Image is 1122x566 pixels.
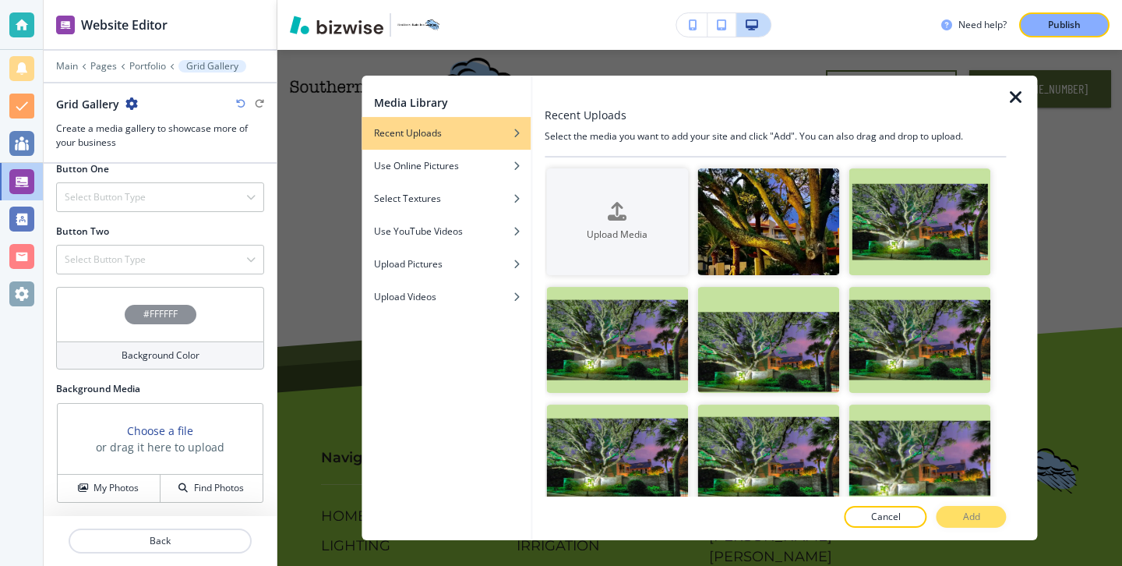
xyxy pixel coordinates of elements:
[56,162,109,176] h2: Button One
[122,348,199,363] h4: Background Color
[56,16,75,34] img: editor icon
[958,18,1007,32] h3: Need help?
[143,307,178,321] h4: #FFFFFF
[374,159,459,173] h4: Use Online Pictures
[362,182,531,215] button: Select Textures
[56,96,119,112] h2: Grid Gallery
[90,61,117,72] button: Pages
[374,192,441,206] h4: Select Textures
[56,225,109,239] h2: Button Two
[65,190,146,204] h4: Select Button Type
[374,126,442,140] h4: Recent Uploads
[69,529,252,554] button: Back
[93,481,139,495] h4: My Photos
[362,281,531,313] button: Upload Videos
[81,16,168,34] h2: Website Editor
[58,475,161,502] button: My Photos
[1019,12,1110,37] button: Publish
[290,16,383,34] img: Bizwise Logo
[374,225,463,239] h4: Use YouTube Videos
[56,402,264,504] div: Choose a fileor drag it here to uploadMy PhotosFind Photos
[362,117,531,150] button: Recent Uploads
[194,481,244,495] h4: Find Photos
[56,287,264,370] button: #FFFFFFBackground Color
[96,439,224,455] h3: or drag it here to upload
[374,94,448,111] h2: Media Library
[362,150,531,182] button: Use Online Pictures
[545,129,1006,143] h4: Select the media you want to add your site and click "Add". You can also drag and drop to upload.
[546,228,688,242] h4: Upload Media
[56,382,264,396] h2: Background Media
[70,534,250,548] p: Back
[129,61,166,72] button: Portfolio
[186,61,238,72] p: Grid Gallery
[374,257,443,271] h4: Upload Pictures
[871,510,901,524] p: Cancel
[546,168,688,275] button: Upload Media
[845,506,927,528] button: Cancel
[1048,18,1081,32] p: Publish
[362,215,531,248] button: Use YouTube Videos
[127,423,193,439] button: Choose a file
[161,475,263,502] button: Find Photos
[178,60,246,73] button: Grid Gallery
[374,290,436,304] h4: Upload Videos
[56,61,78,72] button: Main
[397,19,439,30] img: Your Logo
[545,107,626,123] h3: Recent Uploads
[362,248,531,281] button: Upload Pictures
[65,253,146,267] h4: Select Button Type
[56,122,264,150] h3: Create a media gallery to showcase more of your business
